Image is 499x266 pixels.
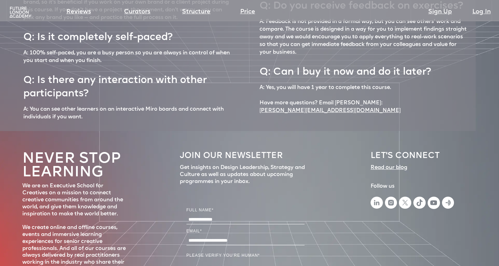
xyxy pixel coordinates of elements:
[180,151,311,161] h5: JOIN OUR NEWSLETTER
[260,18,469,56] p: A: Feedback is not provided in a formal way, but you can see others' work and compare. The course...
[23,68,233,101] h2: Q: Is there any interaction with other participants?
[23,25,172,44] h2: Q: Is it completely self-paced?
[371,164,407,178] a: Read our blog‍
[428,7,452,17] a: Sign Up
[371,183,454,190] div: Follow us
[66,7,91,17] a: Reviews
[371,164,407,178] div: Read our blog ‍
[23,49,233,65] p: A: 100% self-paced, you are a busy person so you are always in control of when you start and when...
[23,106,233,121] p: A: You can see other learners on an interactive Miro boards and connect with individuals if you w...
[186,207,305,213] label: FULL NAME*
[371,151,454,161] h5: LET's CONNEcT
[186,228,305,234] label: EMAIL*
[124,7,150,17] a: Curators
[260,84,401,115] p: A: Yes, you will have 1 year to complete this course. Have more questions? Email [PERSON_NAME]:
[180,164,311,185] div: Get insights on Design Leadership, Strategy and Culture as well as updates about upcoming program...
[240,7,255,17] a: Price
[22,152,127,179] h4: Never stop learning
[182,7,210,17] a: Structure
[260,107,401,115] a: [PERSON_NAME][EMAIL_ADDRESS][DOMAIN_NAME]
[472,7,491,17] a: Log In
[186,252,305,259] label: Please verify you're human
[260,60,431,79] h2: Q: Can I buy it now and do it later?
